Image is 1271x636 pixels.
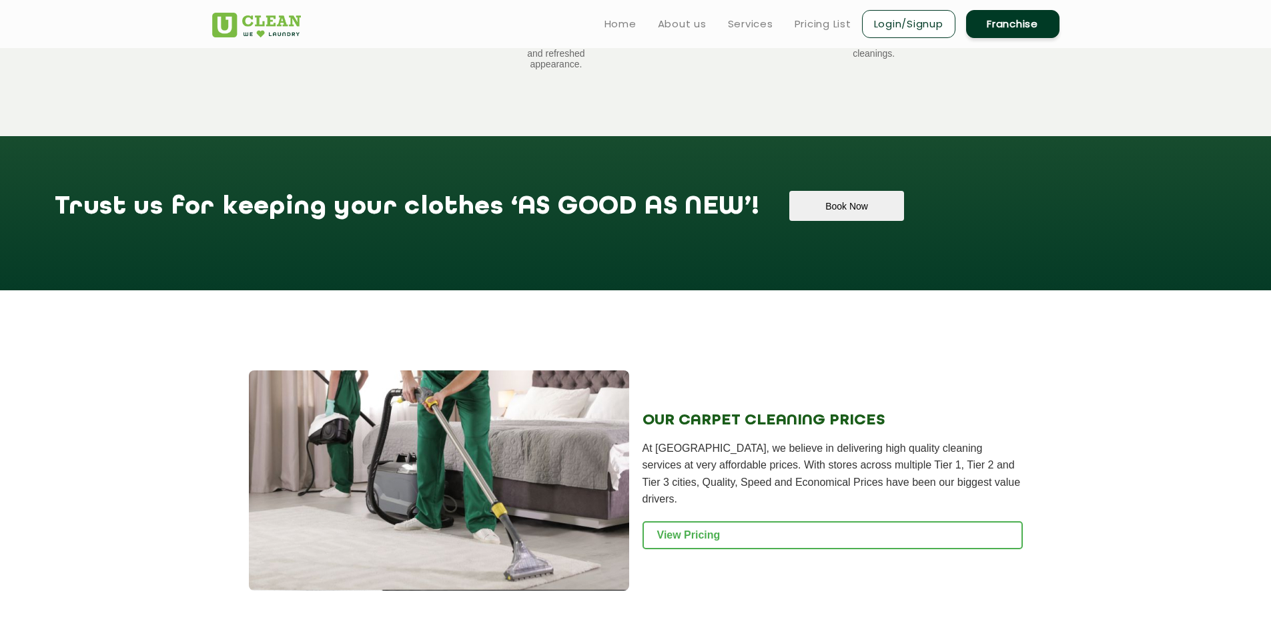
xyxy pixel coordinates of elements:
[862,10,955,38] a: Login/Signup
[643,521,1023,549] a: View Pricing
[795,16,851,32] a: Pricing List
[212,13,301,37] img: UClean Laundry and Dry Cleaning
[249,370,629,591] img: Carpet Cleaning Service
[55,191,759,236] h1: Trust us for keeping your clothes ‘AS GOOD AS NEW’!
[643,412,1023,429] h2: OUR CARPET CLEANING PRICES
[604,16,637,32] a: Home
[966,10,1060,38] a: Franchise
[643,440,1023,508] p: At [GEOGRAPHIC_DATA], we believe in delivering high quality cleaning services at very affordable ...
[728,16,773,32] a: Services
[658,16,707,32] a: About us
[789,191,903,221] button: Book Now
